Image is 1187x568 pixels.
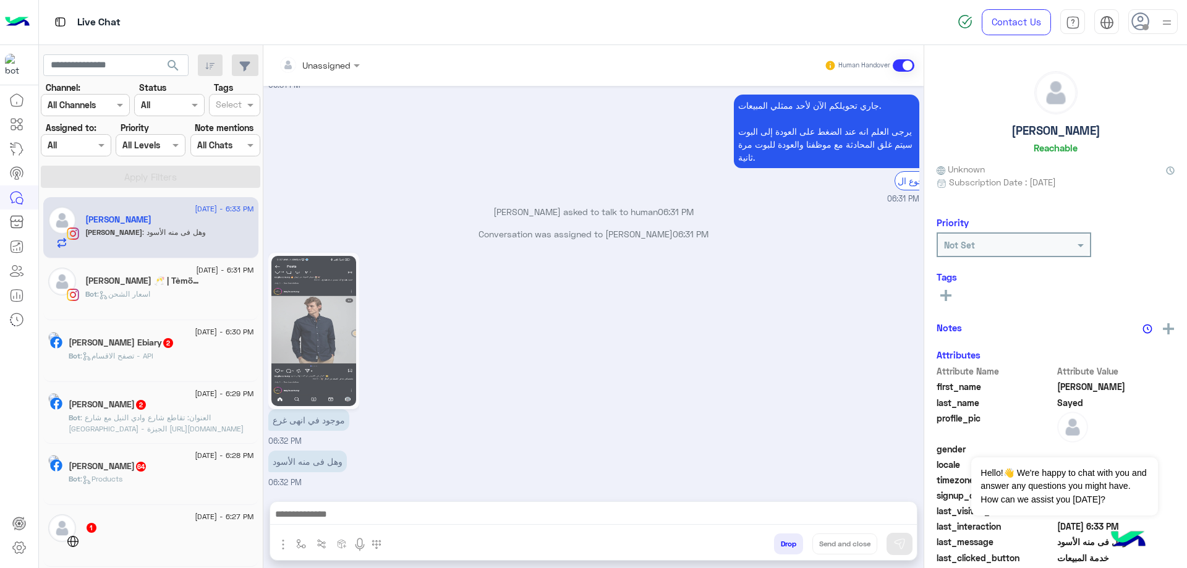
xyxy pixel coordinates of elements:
span: وهل فى منه الأسود [1057,535,1175,548]
img: Logo [5,9,30,35]
span: 2 [136,400,146,410]
span: 06:31 PM [887,193,919,205]
span: خدمة المبيعات [1057,551,1175,564]
img: Instagram [67,227,79,240]
img: tab [53,14,68,30]
img: defaultAdmin.png [48,206,76,234]
button: select flow [291,533,312,554]
p: 16/9/2025, 6:32 PM [268,409,349,431]
span: : اسعار الشحن [97,289,150,299]
p: Live Chat [77,14,121,31]
span: العنوان: تقاطع شارع وادي النيل مع شارع شهاب - المهندسين - الجيزة https://maps.app.goo.gl/FU2CzQq8... [69,413,244,433]
span: Bot [69,413,80,422]
span: : تصفح الاقسام - API [80,351,153,360]
p: 16/9/2025, 6:31 PM [734,95,919,168]
img: picture [48,332,59,343]
span: first_name [937,380,1055,393]
span: 2 [163,338,173,348]
p: 16/9/2025, 6:32 PM [268,451,347,472]
a: tab [1060,9,1085,35]
img: notes [1142,324,1152,334]
span: Mohamed [1057,380,1175,393]
img: defaultAdmin.png [48,514,76,542]
img: defaultAdmin.png [48,268,76,295]
img: Facebook [50,336,62,349]
img: add [1163,323,1174,334]
span: [DATE] - 6:30 PM [195,326,253,337]
p: [PERSON_NAME] asked to talk to human [268,205,919,218]
img: Trigger scenario [317,539,326,549]
img: Facebook [50,459,62,472]
img: Instagram [67,289,79,301]
label: Tags [214,81,233,94]
h5: Mohamed Tamer 🥂 | Tèmön [85,276,203,286]
span: 1 [87,523,96,533]
button: search [158,54,189,81]
span: Bot [85,289,97,299]
h5: ندا الشناوي [69,399,147,410]
img: create order [337,539,347,549]
img: tab [1100,15,1114,30]
span: Unknown [937,163,985,176]
label: Channel: [46,81,80,94]
span: [DATE] - 6:29 PM [195,388,253,399]
span: signup_date [937,489,1055,502]
label: Note mentions [195,121,253,134]
span: 06:31 PM [658,206,694,217]
span: [DATE] - 6:28 PM [195,450,253,461]
span: 06:31 PM [268,80,300,90]
span: 06:32 PM [268,478,302,487]
img: tab [1066,15,1080,30]
h6: Notes [937,322,962,333]
img: make a call [372,540,381,549]
span: Attribute Name [937,365,1055,378]
label: Assigned to: [46,121,96,134]
span: Attribute Value [1057,365,1175,378]
h5: Saeed Adam Maged [69,461,147,472]
button: create order [332,533,352,554]
h5: [PERSON_NAME] [1011,124,1100,138]
button: Drop [774,533,803,554]
h6: Attributes [937,349,981,360]
button: Send and close [812,533,877,554]
img: profile [1159,15,1175,30]
img: Facebook [50,397,62,410]
h5: Ahmed El Ebiary [69,337,174,348]
p: Conversation was assigned to [PERSON_NAME] [268,227,919,240]
span: last_message [937,535,1055,548]
div: Select [214,98,242,114]
span: last_clicked_button [937,551,1055,564]
img: defaultAdmin.png [1057,412,1088,443]
span: last_interaction [937,520,1055,533]
label: Status [139,81,166,94]
img: send voice note [352,537,367,552]
img: 713415422032625 [5,54,27,76]
button: Trigger scenario [312,533,332,554]
img: WebChat [67,535,79,548]
span: last_visited_flow [937,504,1055,517]
img: picture [48,393,59,404]
h6: Priority [937,217,969,228]
span: 2025-09-16T15:33:09.469Z [1057,520,1175,533]
span: 06:32 PM [268,436,302,446]
img: hulul-logo.png [1107,519,1150,562]
span: [DATE] - 6:31 PM [196,265,253,276]
span: Bot [69,351,80,360]
a: Contact Us [982,9,1051,35]
span: Subscription Date : [DATE] [949,176,1056,189]
img: picture [48,455,59,466]
span: [PERSON_NAME] [85,227,142,237]
small: Human Handover [838,61,890,70]
span: locale [937,458,1055,471]
span: [DATE] - 6:27 PM [195,511,253,522]
button: Apply Filters [41,166,260,188]
img: select flow [296,539,306,549]
span: وهل فى منه الأسود [142,227,206,237]
img: defaultAdmin.png [1035,72,1077,114]
span: last_name [937,396,1055,409]
h6: Tags [937,271,1175,282]
span: profile_pic [937,412,1055,440]
span: Hello!👋 We're happy to chat with you and answer any questions you might have. How can we assist y... [971,457,1157,515]
h6: Reachable [1034,142,1078,153]
div: الرجوع ال Bot [895,171,953,190]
